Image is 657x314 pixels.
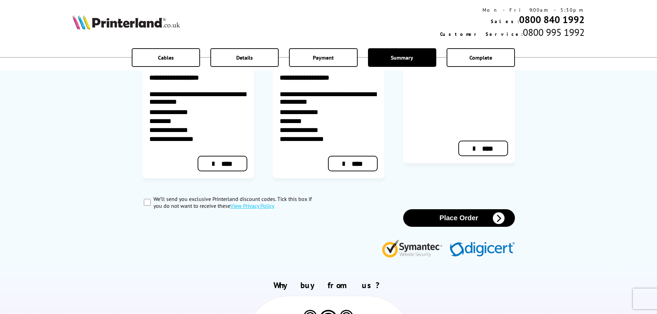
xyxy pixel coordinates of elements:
div: Mon - Fri 9:00am - 5:30pm [440,7,585,13]
span: Payment [313,54,334,61]
a: modal_privacy [230,202,274,209]
h2: Why buy from us? [72,280,585,291]
span: Details [236,54,253,61]
span: Customer Service: [440,31,523,37]
span: Summary [391,54,413,61]
span: 0800 995 1992 [523,26,585,39]
span: Sales: [491,18,519,24]
a: 0800 840 1992 [519,13,585,26]
span: Cables [158,54,174,61]
span: Complete [469,54,492,61]
img: Digicert [450,242,515,257]
img: Symantec Website Security [382,238,447,257]
img: Printerland Logo [72,14,180,30]
button: Place Order [403,209,515,227]
label: We’ll send you exclusive Printerland discount codes. Tick this box if you do not want to receive ... [153,195,321,209]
